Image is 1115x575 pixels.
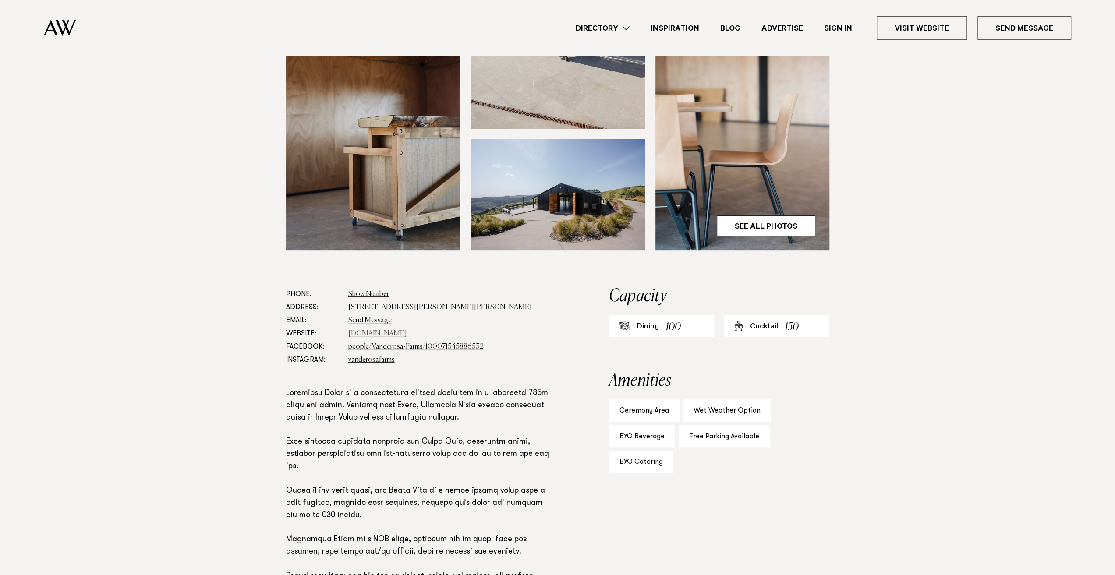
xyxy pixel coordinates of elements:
[609,451,673,473] div: BYO Catering
[348,343,484,350] a: people/Vanderosa-Farms/100071545886532
[609,399,680,422] div: Ceremony Area
[609,372,829,390] h2: Amenities
[717,215,815,236] a: See All Photos
[710,22,751,34] a: Blog
[286,353,341,367] dt: Instagram:
[977,16,1071,40] a: Send Message
[640,22,710,34] a: Inspiration
[348,301,552,314] dd: [STREET_ADDRESS][PERSON_NAME][PERSON_NAME]
[877,16,967,40] a: Visit Website
[785,319,799,335] div: 150
[348,317,392,324] a: Send Message
[286,340,341,353] dt: Facebook:
[609,425,675,448] div: BYO Beverage
[286,17,460,250] img: Wooden Barn setting at Vanderosa Farms
[750,322,778,332] div: Cocktail
[679,425,770,448] div: Free Parking Available
[637,322,659,332] div: Dining
[286,288,341,301] dt: Phone:
[814,22,863,34] a: Sign In
[286,327,341,340] dt: Website:
[471,139,645,250] img: Black Barn in the hills at Vanderosa Farms
[348,291,389,298] a: Show Number
[655,17,830,250] img: Wooden chairs at Vanderosa Farms
[348,330,407,337] a: [DOMAIN_NAME]
[751,22,814,34] a: Advertise
[348,356,395,363] a: vanderosafarms
[666,319,681,335] div: 100
[44,20,76,36] img: Auckland Weddings Logo
[565,22,640,34] a: Directory
[286,301,341,314] dt: Address:
[286,314,341,327] dt: Email:
[609,288,829,305] h2: Capacity
[683,399,771,422] div: Wet Weather Option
